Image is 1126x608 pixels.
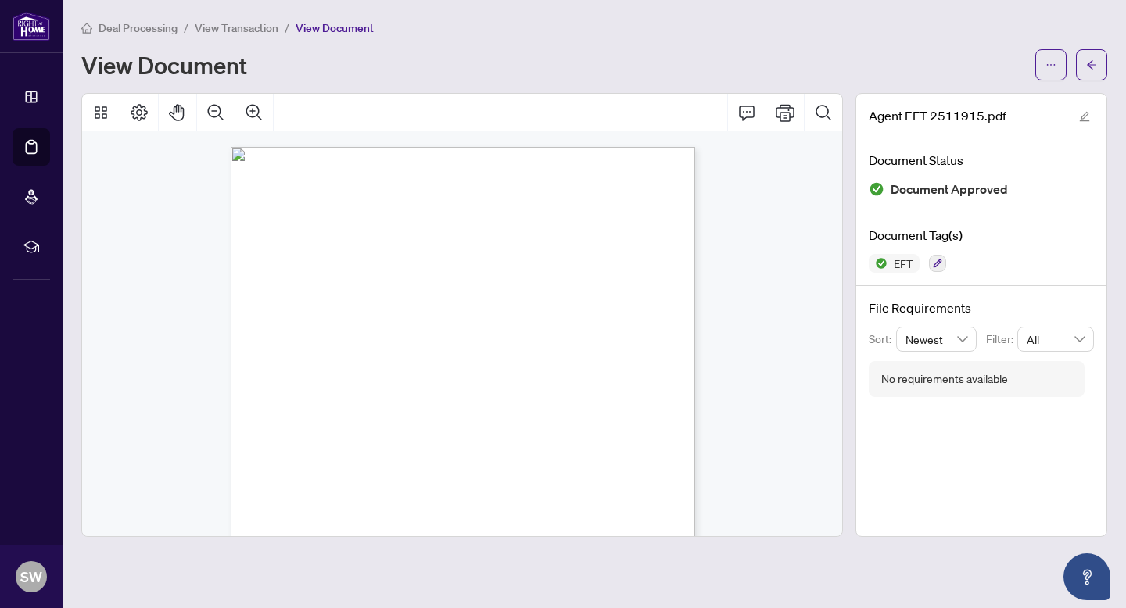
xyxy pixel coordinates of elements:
[81,23,92,34] span: home
[905,327,968,351] span: Newest
[184,19,188,37] li: /
[869,299,1094,317] h4: File Requirements
[1027,327,1085,351] span: All
[285,19,289,37] li: /
[20,566,42,588] span: SW
[881,370,1008,388] div: No requirements available
[869,331,896,348] p: Sort:
[869,181,884,197] img: Document Status
[1063,553,1110,600] button: Open asap
[296,21,374,35] span: View Document
[891,179,1008,200] span: Document Approved
[99,21,178,35] span: Deal Processing
[1045,59,1056,70] span: ellipsis
[888,258,920,269] span: EFT
[195,21,278,35] span: View Transaction
[986,331,1017,348] p: Filter:
[1079,111,1090,122] span: edit
[81,52,247,77] h1: View Document
[13,12,50,41] img: logo
[869,226,1094,245] h4: Document Tag(s)
[869,106,1006,125] span: Agent EFT 2511915.pdf
[1086,59,1097,70] span: arrow-left
[869,151,1094,170] h4: Document Status
[869,254,888,273] img: Status Icon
